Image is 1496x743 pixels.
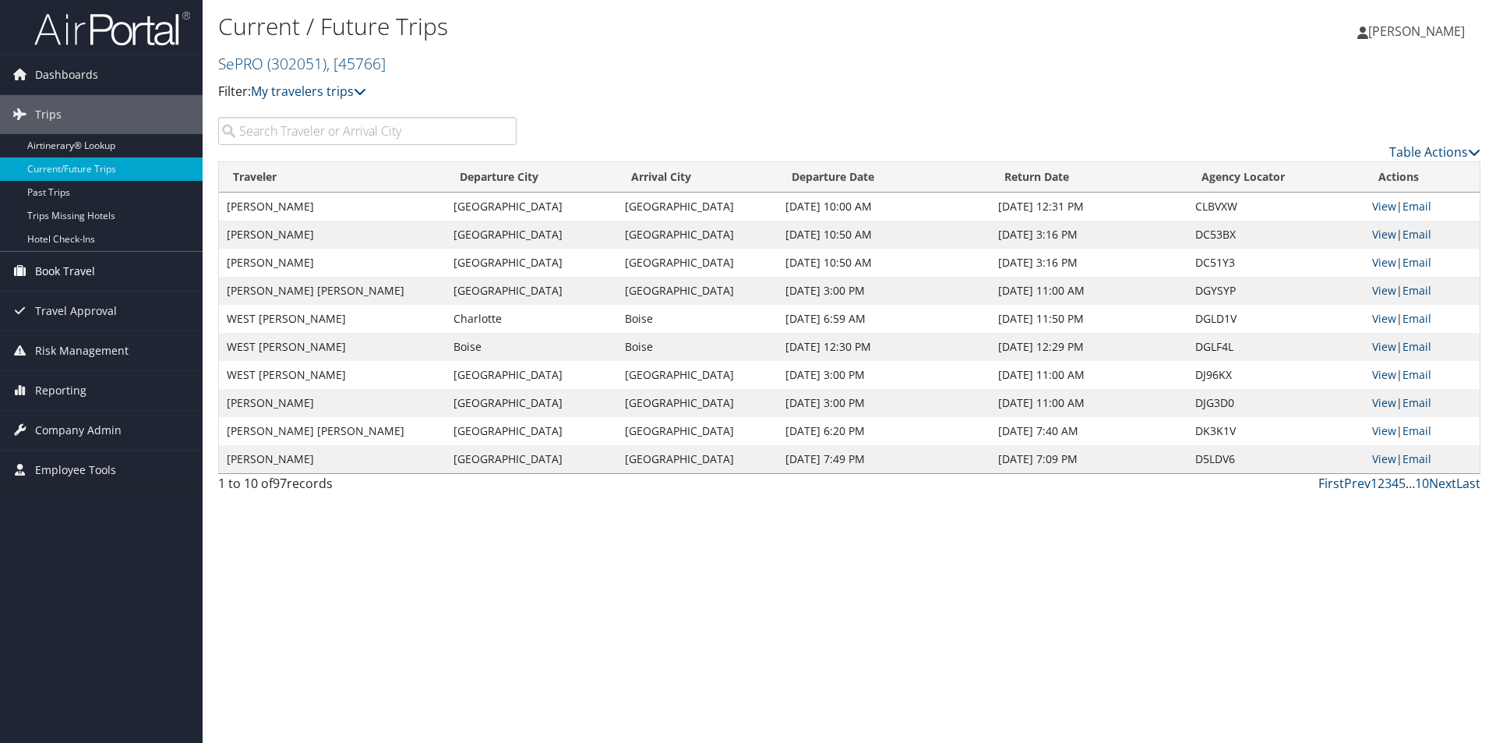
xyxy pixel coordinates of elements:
[446,361,617,389] td: [GEOGRAPHIC_DATA]
[1402,423,1431,438] a: Email
[1372,311,1396,326] a: View
[1399,475,1406,492] a: 5
[446,162,617,193] th: Departure City: activate to sort column ascending
[1372,199,1396,214] a: View
[218,53,386,74] a: SePRO
[1364,162,1480,193] th: Actions
[1187,193,1364,221] td: CLBVXW
[1368,23,1465,40] span: [PERSON_NAME]
[219,193,446,221] td: [PERSON_NAME]
[617,249,778,277] td: [GEOGRAPHIC_DATA]
[990,333,1188,361] td: [DATE] 12:29 PM
[34,10,190,47] img: airportal-logo.png
[1344,475,1371,492] a: Prev
[218,10,1060,43] h1: Current / Future Trips
[446,221,617,249] td: [GEOGRAPHIC_DATA]
[778,417,990,445] td: [DATE] 6:20 PM
[35,331,129,370] span: Risk Management
[778,361,990,389] td: [DATE] 3:00 PM
[990,305,1188,333] td: [DATE] 11:50 PM
[617,221,778,249] td: [GEOGRAPHIC_DATA]
[778,445,990,473] td: [DATE] 7:49 PM
[1364,277,1480,305] td: |
[1372,423,1396,438] a: View
[990,193,1188,221] td: [DATE] 12:31 PM
[1187,333,1364,361] td: DGLF4L
[1371,475,1378,492] a: 1
[990,389,1188,417] td: [DATE] 11:00 AM
[617,193,778,221] td: [GEOGRAPHIC_DATA]
[219,162,446,193] th: Traveler: activate to sort column ascending
[1372,451,1396,466] a: View
[1385,475,1392,492] a: 3
[1415,475,1429,492] a: 10
[1402,367,1431,382] a: Email
[251,83,366,100] a: My travelers trips
[1406,475,1415,492] span: …
[1364,193,1480,221] td: |
[1392,475,1399,492] a: 4
[1187,305,1364,333] td: DGLD1V
[35,252,95,291] span: Book Travel
[326,53,386,74] span: , [ 45766 ]
[446,333,617,361] td: Boise
[1372,395,1396,410] a: View
[1402,311,1431,326] a: Email
[1187,389,1364,417] td: DJG3D0
[778,193,990,221] td: [DATE] 10:00 AM
[219,249,446,277] td: [PERSON_NAME]
[219,445,446,473] td: [PERSON_NAME]
[1402,255,1431,270] a: Email
[1372,227,1396,242] a: View
[1364,333,1480,361] td: |
[990,361,1188,389] td: [DATE] 11:00 AM
[1429,475,1456,492] a: Next
[219,221,446,249] td: [PERSON_NAME]
[778,277,990,305] td: [DATE] 3:00 PM
[35,411,122,450] span: Company Admin
[1402,199,1431,214] a: Email
[273,475,287,492] span: 97
[778,221,990,249] td: [DATE] 10:50 AM
[1402,395,1431,410] a: Email
[1372,283,1396,298] a: View
[446,445,617,473] td: [GEOGRAPHIC_DATA]
[1187,361,1364,389] td: DJ96KX
[1364,445,1480,473] td: |
[990,277,1188,305] td: [DATE] 11:00 AM
[446,193,617,221] td: [GEOGRAPHIC_DATA]
[219,277,446,305] td: [PERSON_NAME] [PERSON_NAME]
[1187,221,1364,249] td: DC53BX
[1372,255,1396,270] a: View
[778,162,990,193] th: Departure Date: activate to sort column descending
[218,82,1060,102] p: Filter:
[218,117,517,145] input: Search Traveler or Arrival City
[1364,221,1480,249] td: |
[1402,339,1431,354] a: Email
[35,451,116,490] span: Employee Tools
[617,305,778,333] td: Boise
[617,333,778,361] td: Boise
[1378,475,1385,492] a: 2
[446,305,617,333] td: Charlotte
[990,417,1188,445] td: [DATE] 7:40 AM
[1402,283,1431,298] a: Email
[617,162,778,193] th: Arrival City: activate to sort column ascending
[1187,162,1364,193] th: Agency Locator: activate to sort column ascending
[617,445,778,473] td: [GEOGRAPHIC_DATA]
[1357,8,1480,55] a: [PERSON_NAME]
[1318,475,1344,492] a: First
[446,249,617,277] td: [GEOGRAPHIC_DATA]
[219,333,446,361] td: WEST [PERSON_NAME]
[617,389,778,417] td: [GEOGRAPHIC_DATA]
[446,389,617,417] td: [GEOGRAPHIC_DATA]
[267,53,326,74] span: ( 302051 )
[1402,227,1431,242] a: Email
[1187,249,1364,277] td: DC51Y3
[219,305,446,333] td: WEST [PERSON_NAME]
[1364,305,1480,333] td: |
[1187,445,1364,473] td: D5LDV6
[446,277,617,305] td: [GEOGRAPHIC_DATA]
[617,417,778,445] td: [GEOGRAPHIC_DATA]
[1364,361,1480,389] td: |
